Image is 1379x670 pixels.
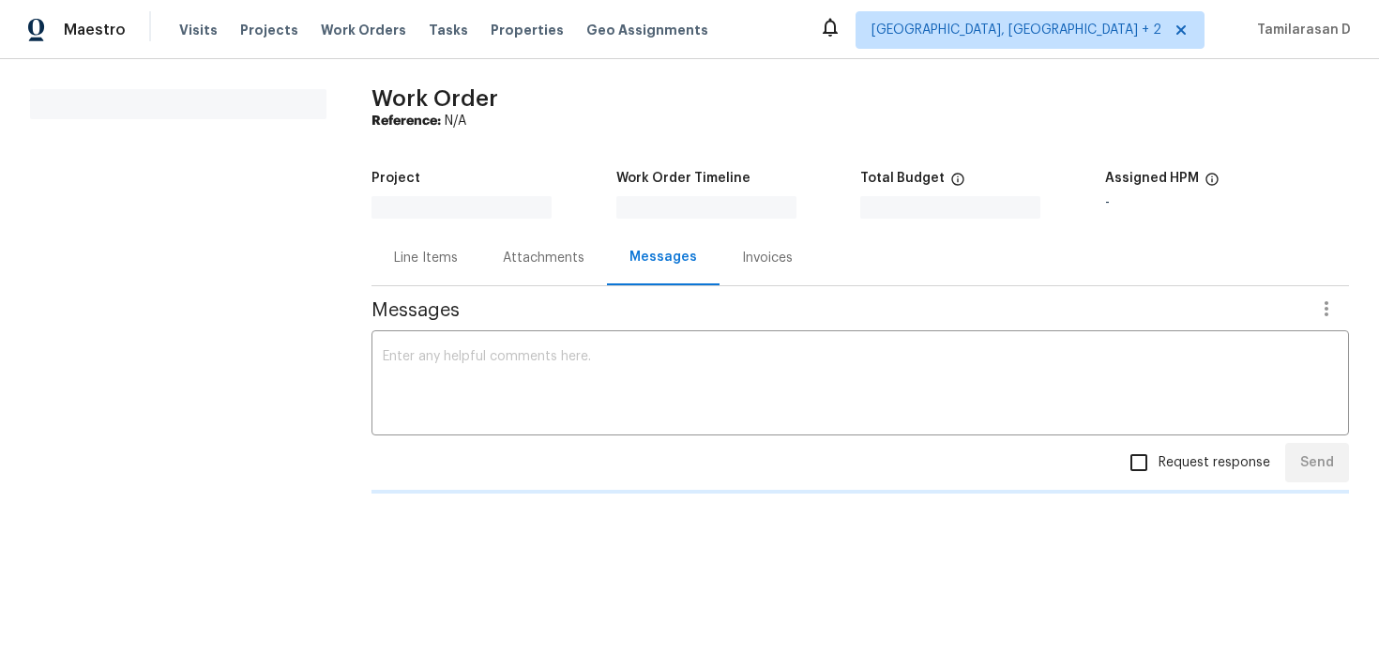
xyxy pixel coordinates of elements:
span: Work Order [371,87,498,110]
span: Projects [240,21,298,39]
span: Visits [179,21,218,39]
span: The total cost of line items that have been proposed by Opendoor. This sum includes line items th... [950,172,965,196]
span: [GEOGRAPHIC_DATA], [GEOGRAPHIC_DATA] + 2 [871,21,1161,39]
h5: Total Budget [860,172,945,185]
span: Tasks [429,23,468,37]
div: Invoices [742,249,793,267]
span: The hpm assigned to this work order. [1205,172,1220,196]
span: Request response [1159,453,1270,473]
h5: Project [371,172,420,185]
b: Reference: [371,114,441,128]
h5: Assigned HPM [1105,172,1199,185]
span: Maestro [64,21,126,39]
div: - [1105,196,1350,209]
span: Properties [491,21,564,39]
span: Geo Assignments [586,21,708,39]
div: Line Items [394,249,458,267]
span: Tamilarasan D [1250,21,1351,39]
span: Messages [371,301,1304,320]
div: Messages [629,248,697,266]
div: Attachments [503,249,584,267]
div: N/A [371,112,1349,130]
span: Work Orders [321,21,406,39]
h5: Work Order Timeline [616,172,750,185]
